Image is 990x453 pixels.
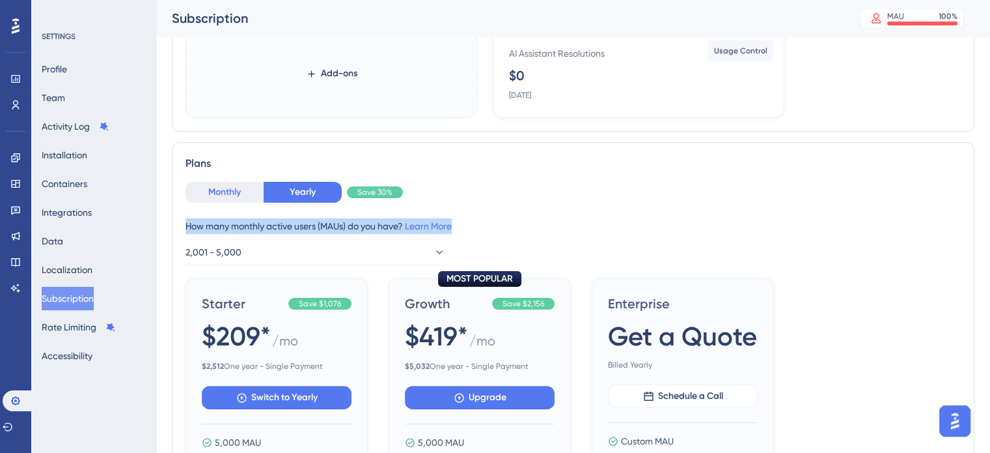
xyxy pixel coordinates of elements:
a: Learn More [405,221,452,231]
button: Containers [42,172,87,196]
button: Schedule a Call [608,385,758,408]
span: Save 30% [357,187,392,197]
b: $ 5,032 [405,362,430,371]
button: Subscription [42,287,94,310]
span: Usage Control [714,46,767,56]
button: Switch to Yearly [202,386,351,409]
span: Schedule a Call [658,388,723,404]
button: Profile [42,57,67,81]
span: 2,001 - 5,000 [186,244,241,260]
span: 5,000 MAU [215,435,261,450]
button: Yearly [264,182,342,203]
span: Switch to Yearly [251,390,318,405]
span: One year - Single Payment [405,361,555,372]
b: $ 2,512 [202,362,224,371]
iframe: UserGuiding AI Assistant Launcher [935,402,974,441]
span: One year - Single Payment [202,361,351,372]
span: Custom MAU [621,433,674,449]
button: Upgrade [405,386,555,409]
span: Add-ons [321,66,357,81]
button: Integrations [42,201,92,224]
span: Starter [202,295,283,313]
span: Growth [405,295,487,313]
button: Usage Control [708,40,773,61]
span: Save $1,076 [299,299,341,309]
button: Accessibility [42,344,92,368]
div: [DATE] [509,90,531,100]
button: Installation [42,143,87,167]
span: $419* [405,318,468,355]
span: $209* [202,318,271,355]
button: Add-ons [285,62,378,85]
button: Team [42,86,65,110]
span: Get a Quote [608,318,757,355]
div: SETTINGS [42,31,147,42]
div: 100 % [939,11,957,22]
div: MAU [887,11,904,22]
button: Monthly [186,182,264,203]
span: Billed Yearly [608,360,758,370]
button: Rate Limiting [42,315,116,339]
button: Localization [42,258,92,282]
span: / mo [272,332,298,356]
span: Save $2,156 [502,299,544,309]
div: AI Assistant Resolutions [509,46,605,61]
div: Plans [186,156,961,171]
span: Upgrade [469,390,506,405]
button: Data [42,229,63,253]
div: Subscription [172,9,827,27]
div: MOST POPULAR [438,271,521,287]
div: $0 [509,66,525,85]
button: 2,001 - 5,000 [186,239,446,265]
div: How many monthly active users (MAUs) do you have? [186,218,961,234]
button: Activity Log [42,115,109,138]
span: 5,000 MAU [418,435,464,450]
span: / mo [469,332,495,356]
span: Enterprise [608,295,758,313]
